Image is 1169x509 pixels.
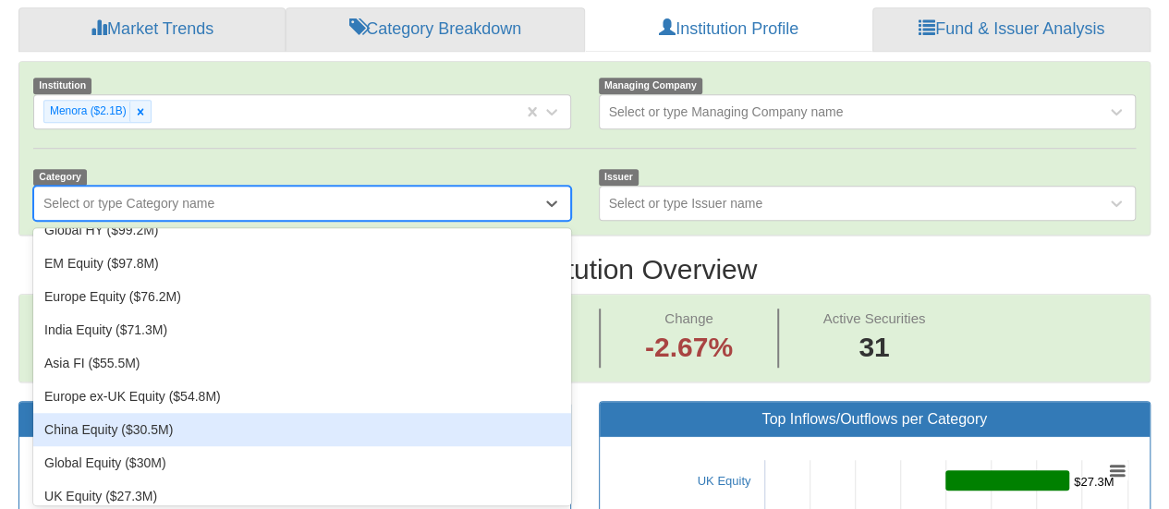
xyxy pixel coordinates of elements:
[33,313,571,346] div: India Equity ($71.3M)
[609,103,844,121] div: Select or type Managing Company name
[1074,475,1114,489] tspan: $27.3M
[33,446,571,479] div: Global Equity ($30M)
[872,7,1151,52] a: Fund & Issuer Analysis
[822,328,925,368] span: 31
[599,169,639,185] span: Issuer
[585,7,872,52] a: Institution Profile
[599,78,702,93] span: Managing Company
[33,169,87,185] span: Category
[822,310,925,326] span: Active Securities
[33,280,571,313] div: Europe Equity ($76.2M)
[44,101,129,122] div: Menora ($2.1B)
[33,78,91,93] span: Institution
[33,380,571,413] div: Europe ex-UK Equity ($54.8M)
[18,7,286,52] a: Market Trends
[614,411,1137,428] h3: Top Inflows/Outflows per Category
[645,328,733,368] span: -2.67%
[33,247,571,280] div: EM Equity ($97.8M)
[33,213,571,247] div: Global HY ($99.2M)
[33,346,571,380] div: Asia FI ($55.5M)
[698,474,751,488] a: UK Equity
[43,194,214,212] div: Select or type Category name
[286,7,585,52] a: Category Breakdown
[609,194,763,212] div: Select or type Issuer name
[664,310,713,326] span: Change
[18,254,1151,285] h2: Menora - Institution Overview
[33,413,571,446] div: China Equity ($30.5M)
